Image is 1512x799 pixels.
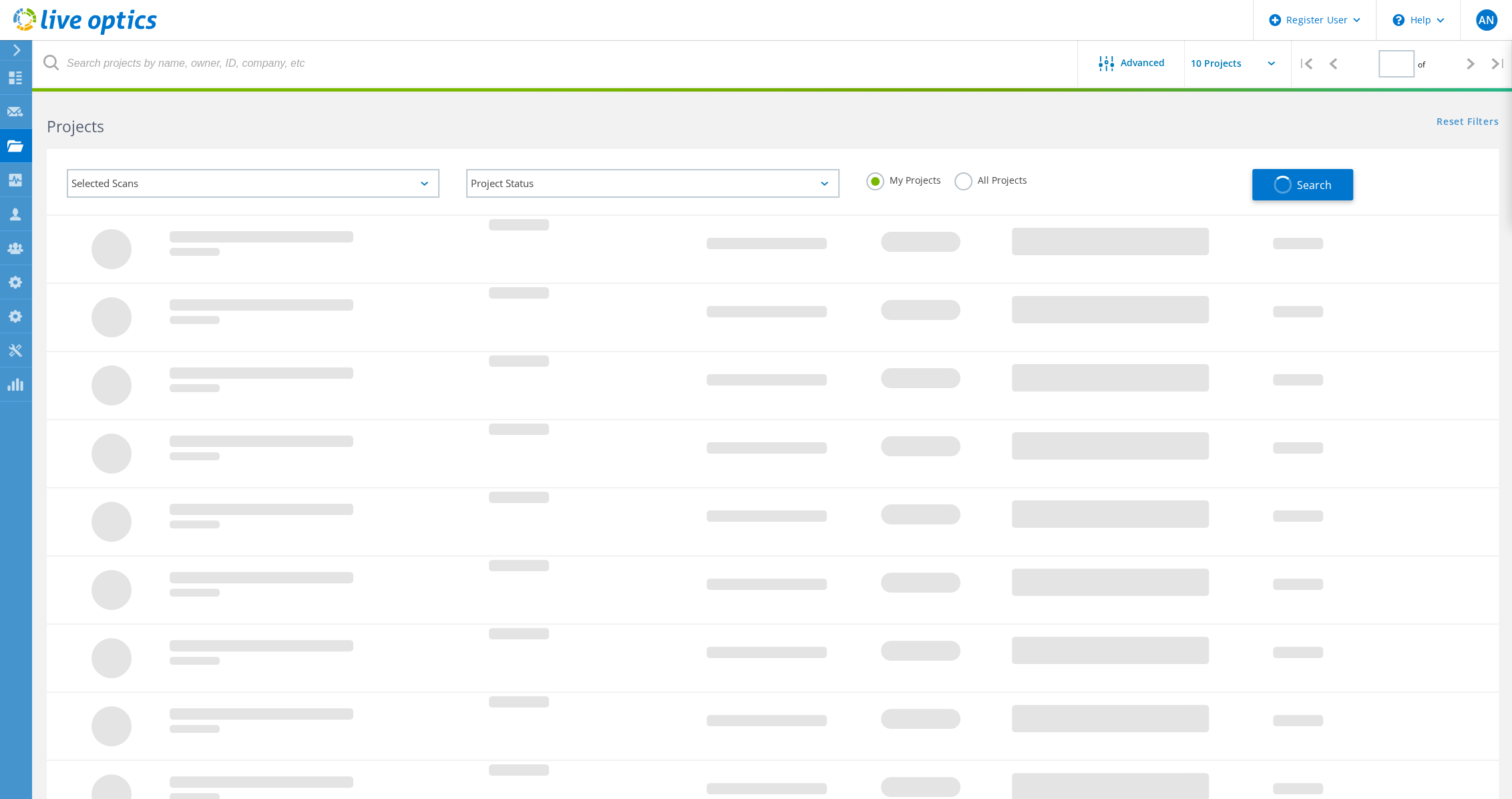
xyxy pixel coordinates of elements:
input: Search projects by name, owner, ID, company, etc [33,40,1079,87]
span: AN [1478,15,1494,25]
span: Advanced [1121,58,1165,67]
span: of [1418,59,1425,70]
button: Search [1252,169,1353,200]
a: Live Optics Dashboard [13,28,157,37]
label: My Projects [866,172,941,185]
b: Projects [47,116,104,137]
svg: \n [1392,14,1404,26]
div: Selected Scans [67,169,439,198]
div: Project Status [466,169,839,198]
label: All Projects [954,172,1027,185]
div: | [1485,40,1512,88]
div: | [1292,40,1319,88]
a: Reset Filters [1437,117,1499,128]
span: Search [1297,178,1332,192]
